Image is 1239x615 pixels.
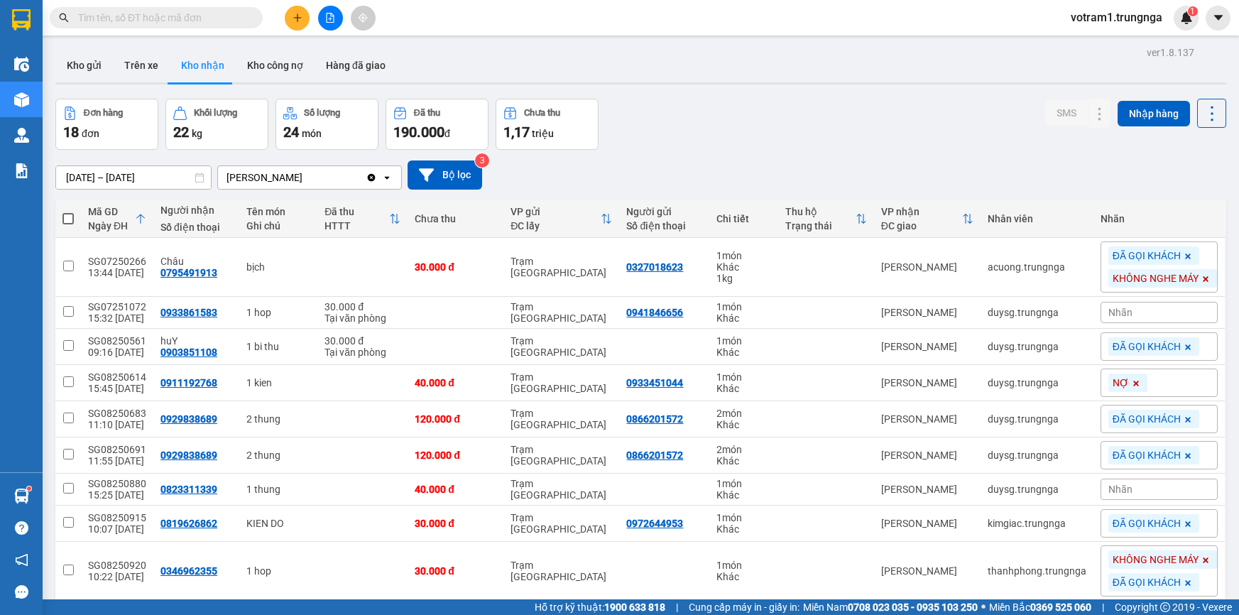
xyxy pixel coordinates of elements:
span: file-add [325,13,335,23]
div: bịch [246,261,311,273]
img: warehouse-icon [14,92,29,107]
span: caret-down [1212,11,1225,24]
div: 10:22 [DATE] [88,571,146,582]
input: Select a date range. [56,166,211,189]
div: [PERSON_NAME] [881,307,973,318]
span: ĐÃ GỌI KHÁCH [1113,449,1181,462]
div: [PERSON_NAME] [881,450,973,461]
strong: 0369 525 060 [1030,602,1091,613]
th: Toggle SortBy [874,200,981,238]
button: Kho công nợ [236,48,315,82]
span: votram1.trungnga [1059,9,1174,26]
strong: 0708 023 035 - 0935 103 250 [848,602,978,613]
div: 1 thung [246,484,311,495]
div: Người gửi [626,206,702,217]
span: ĐÃ GỌI KHÁCH [1113,576,1181,589]
button: Khối lượng22kg [165,99,268,150]
button: aim [351,6,376,31]
button: Bộ lọc [408,160,482,190]
div: Khác [716,489,770,501]
img: icon-new-feature [1180,11,1193,24]
sup: 1 [27,486,31,491]
div: 1 bi thu [246,341,311,352]
div: 30.000 đ [324,335,400,347]
span: kg [192,128,202,139]
span: KHÔNG NGHE MÁY [1113,553,1199,566]
div: ver 1.8.137 [1147,45,1194,60]
button: Đã thu190.000đ [386,99,488,150]
span: ĐÃ GỌI KHÁCH [1113,340,1181,353]
div: Chưa thu [415,213,496,224]
div: 09:16 [DATE] [88,347,146,358]
div: 0903851108 [160,347,217,358]
span: Nhãn [1108,484,1132,495]
button: Nhập hàng [1118,101,1190,126]
div: 0941846656 [626,307,683,318]
span: 190.000 [393,124,444,141]
div: 2 món [716,444,770,455]
div: 0823311339 [160,484,217,495]
div: Khác [716,571,770,582]
span: plus [293,13,302,23]
div: Khối lượng [194,108,237,118]
div: [PERSON_NAME] [226,170,302,185]
div: Khác [716,347,770,358]
div: duysg.trungnga [988,413,1086,425]
div: 0819626862 [160,518,217,529]
div: [PERSON_NAME] [881,565,973,577]
div: 120.000 đ [415,413,496,425]
div: huY [160,335,232,347]
div: Khác [716,261,770,273]
div: KIEN DO [246,518,311,529]
div: duysg.trungnga [988,341,1086,352]
span: copyright [1160,602,1170,612]
button: Hàng đã giao [315,48,397,82]
svg: open [381,172,393,183]
span: 1 [1190,6,1195,16]
span: | [676,599,678,615]
div: Người nhận [160,205,232,216]
div: ĐC giao [881,220,962,232]
div: duysg.trungnga [988,377,1086,388]
div: duysg.trungnga [988,484,1086,495]
div: 1 hop [246,307,311,318]
div: 11:10 [DATE] [88,419,146,430]
span: Cung cấp máy in - giấy in: [689,599,799,615]
div: Chưa thu [524,108,560,118]
button: Số lượng24món [275,99,378,150]
div: acuong.trungnga [988,261,1086,273]
div: thanhphong.trungnga [988,565,1086,577]
div: 1 hop [246,565,311,577]
div: 1 kg [716,273,770,284]
div: [PERSON_NAME] [881,377,973,388]
div: 0911192768 [160,377,217,388]
span: 18 [63,124,79,141]
div: Trạm [GEOGRAPHIC_DATA] [511,478,612,501]
sup: 1 [1188,6,1198,16]
button: Kho gửi [55,48,113,82]
span: 24 [283,124,299,141]
img: warehouse-icon [14,489,29,504]
div: Đơn hàng [84,108,123,118]
div: 1 món [716,560,770,571]
div: 30.000 đ [415,518,496,529]
span: question-circle [15,521,28,535]
div: SG08250683 [88,408,146,419]
th: Toggle SortBy [317,200,408,238]
span: 1,17 [503,124,530,141]
div: ĐC lấy [511,220,601,232]
span: message [15,585,28,599]
div: Đã thu [324,206,389,217]
span: món [302,128,322,139]
div: Trạm [GEOGRAPHIC_DATA] [511,560,612,582]
div: 15:25 [DATE] [88,489,146,501]
div: VP gửi [511,206,601,217]
div: 1 món [716,301,770,312]
span: đ [444,128,450,139]
div: Đã thu [414,108,440,118]
div: 40.000 đ [415,484,496,495]
svg: Clear value [366,172,377,183]
div: Tên món [246,206,311,217]
div: 2 món [716,408,770,419]
img: warehouse-icon [14,57,29,72]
